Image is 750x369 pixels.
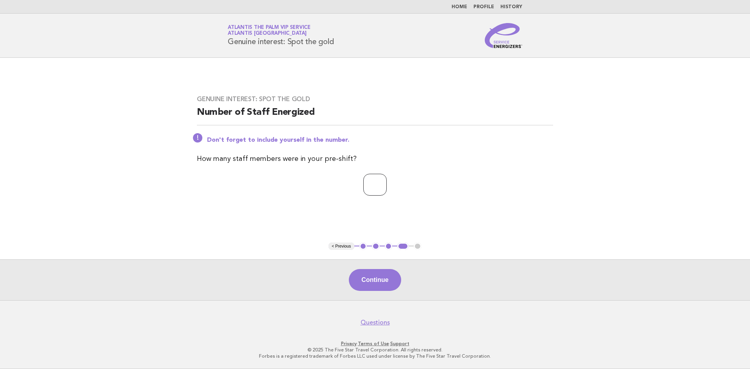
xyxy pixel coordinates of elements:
p: How many staff members were in your pre-shift? [197,153,553,164]
button: 3 [385,242,393,250]
h2: Number of Staff Energized [197,106,553,125]
button: < Previous [329,242,354,250]
h1: Genuine interest: Spot the gold [228,25,334,46]
p: © 2025 The Five Star Travel Corporation. All rights reserved. [136,347,614,353]
button: Continue [349,269,401,291]
a: Home [452,5,467,9]
p: Forbes is a registered trademark of Forbes LLC used under license by The Five Star Travel Corpora... [136,353,614,359]
h3: Genuine interest: Spot the gold [197,95,553,103]
button: 2 [372,242,380,250]
button: 4 [397,242,409,250]
a: Profile [473,5,494,9]
button: 1 [359,242,367,250]
a: Atlantis The Palm VIP ServiceAtlantis [GEOGRAPHIC_DATA] [228,25,311,36]
a: Support [390,341,409,346]
p: Don't forget to include yourself in the number. [207,136,553,144]
p: · · [136,340,614,347]
a: Questions [361,319,390,326]
a: Privacy [341,341,357,346]
a: Terms of Use [358,341,389,346]
a: History [500,5,522,9]
span: Atlantis [GEOGRAPHIC_DATA] [228,31,307,36]
img: Service Energizers [485,23,522,48]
